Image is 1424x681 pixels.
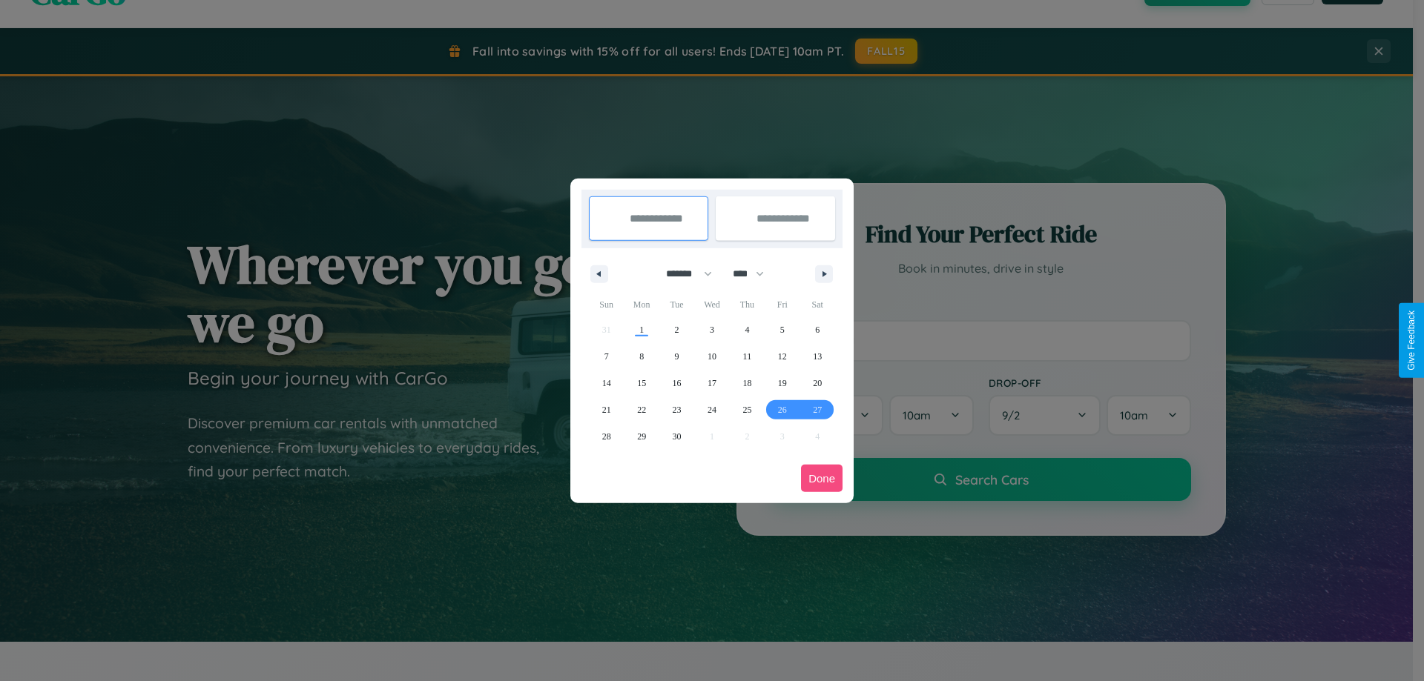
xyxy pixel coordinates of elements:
[742,370,751,396] span: 18
[624,293,659,316] span: Mon
[730,316,765,343] button: 4
[589,293,624,316] span: Sun
[602,396,611,423] span: 21
[1406,310,1417,371] div: Give Feedback
[730,293,765,316] span: Thu
[765,370,800,396] button: 19
[815,316,820,343] span: 6
[778,396,787,423] span: 26
[765,343,800,370] button: 12
[780,316,785,343] span: 5
[659,316,694,343] button: 2
[637,370,646,396] span: 15
[673,370,682,396] span: 16
[639,316,644,343] span: 1
[800,316,835,343] button: 6
[675,316,679,343] span: 2
[624,396,659,423] button: 22
[659,423,694,450] button: 30
[694,370,729,396] button: 17
[765,316,800,343] button: 5
[637,423,646,450] span: 29
[800,293,835,316] span: Sat
[624,423,659,450] button: 29
[602,423,611,450] span: 28
[639,343,644,370] span: 8
[813,343,822,370] span: 13
[589,370,624,396] button: 14
[675,343,679,370] span: 9
[694,396,729,423] button: 24
[624,316,659,343] button: 1
[765,293,800,316] span: Fri
[708,396,716,423] span: 24
[800,396,835,423] button: 27
[742,396,751,423] span: 25
[743,343,752,370] span: 11
[813,370,822,396] span: 20
[659,293,694,316] span: Tue
[659,343,694,370] button: 9
[800,370,835,396] button: 20
[659,396,694,423] button: 23
[708,343,716,370] span: 10
[730,370,765,396] button: 18
[604,343,609,370] span: 7
[708,370,716,396] span: 17
[745,316,749,343] span: 4
[800,343,835,370] button: 13
[589,396,624,423] button: 21
[730,396,765,423] button: 25
[589,343,624,370] button: 7
[710,316,714,343] span: 3
[694,316,729,343] button: 3
[637,396,646,423] span: 22
[778,343,787,370] span: 12
[624,370,659,396] button: 15
[694,343,729,370] button: 10
[694,293,729,316] span: Wed
[624,343,659,370] button: 8
[813,396,822,423] span: 27
[673,423,682,450] span: 30
[778,370,787,396] span: 19
[659,370,694,396] button: 16
[673,396,682,423] span: 23
[602,370,611,396] span: 14
[765,396,800,423] button: 26
[801,465,843,492] button: Done
[589,423,624,450] button: 28
[730,343,765,370] button: 11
